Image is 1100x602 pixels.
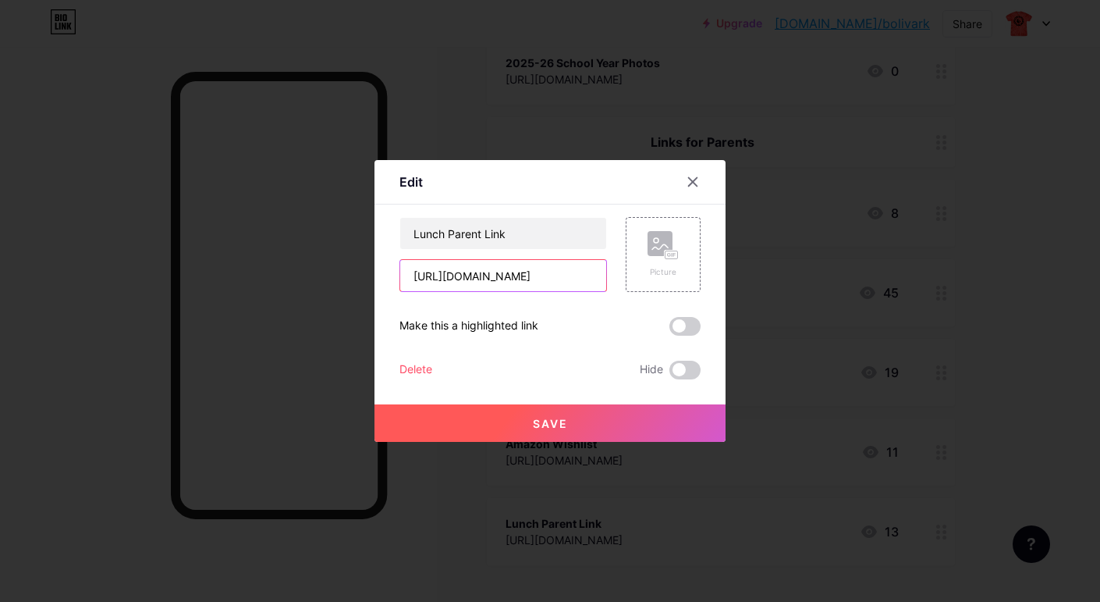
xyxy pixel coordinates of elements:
[374,404,726,442] button: Save
[648,266,679,278] div: Picture
[399,361,432,379] div: Delete
[399,317,538,336] div: Make this a highlighted link
[533,417,568,430] span: Save
[400,260,606,291] input: URL
[640,361,663,379] span: Hide
[399,173,423,191] div: Edit
[400,218,606,249] input: Title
